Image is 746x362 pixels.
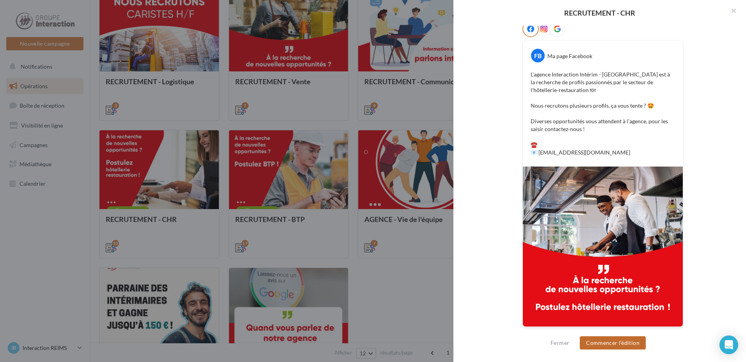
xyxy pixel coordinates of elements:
div: RECRUTEMENT - CHR [466,9,734,16]
p: L’agence Interaction Intérim - [GEOGRAPHIC_DATA] est à la recherche de profils passionnés par le ... [531,71,675,156]
div: Open Intercom Messenger [719,335,738,354]
button: Commencer l'édition [580,336,646,350]
div: FB [531,49,545,62]
div: Ma page Facebook [547,52,592,60]
button: Fermer [547,338,572,348]
div: La prévisualisation est non-contractuelle [522,327,683,337]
